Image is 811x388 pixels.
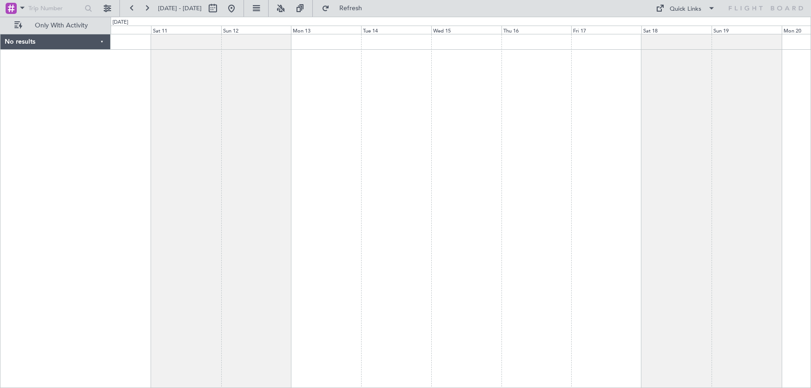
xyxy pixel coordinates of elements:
[10,18,101,33] button: Only With Activity
[291,26,361,34] div: Mon 13
[641,26,712,34] div: Sat 18
[221,26,291,34] div: Sun 12
[501,26,572,34] div: Thu 16
[571,26,641,34] div: Fri 17
[361,26,431,34] div: Tue 14
[112,19,128,26] div: [DATE]
[331,5,370,12] span: Refresh
[158,4,202,13] span: [DATE] - [DATE]
[712,26,782,34] div: Sun 19
[81,26,151,34] div: Fri 10
[317,1,373,16] button: Refresh
[151,26,221,34] div: Sat 11
[651,1,720,16] button: Quick Links
[24,22,98,29] span: Only With Activity
[28,1,82,15] input: Trip Number
[670,5,701,14] div: Quick Links
[431,26,501,34] div: Wed 15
